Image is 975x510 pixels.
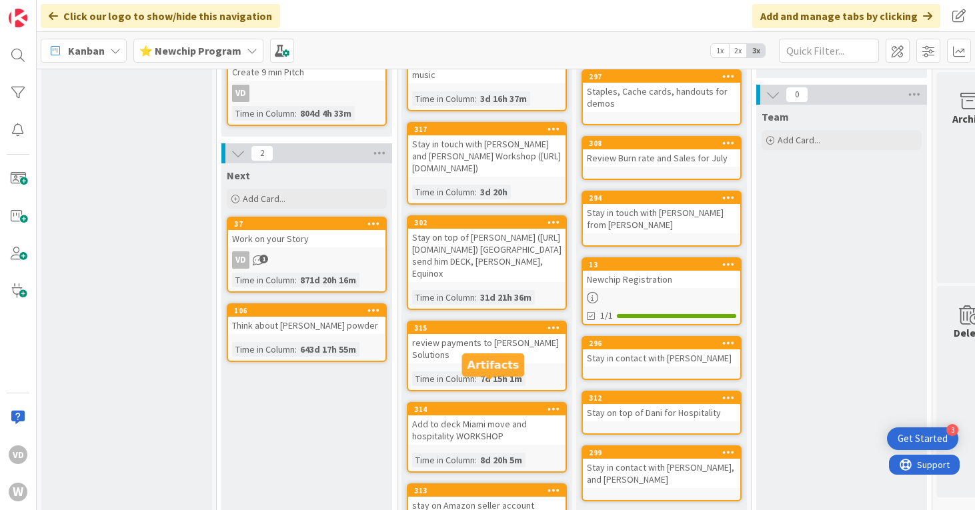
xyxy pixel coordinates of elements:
[408,334,566,363] div: review payments to [PERSON_NAME] Solutions
[589,72,740,81] div: 297
[9,483,27,501] div: W
[475,453,477,467] span: :
[600,309,613,323] span: 1/1
[408,403,566,445] div: 314Add to deck Miami move and hospitality WORKSHOP
[583,392,740,404] div: 312
[232,106,295,121] div: Time in Column
[228,305,385,317] div: 106
[227,303,387,362] a: 106Think about [PERSON_NAME] powderTime in Column:643d 17h 55m
[583,349,740,367] div: Stay in contact with [PERSON_NAME]
[898,432,948,445] div: Get Started
[414,125,566,134] div: 317
[786,87,808,103] span: 0
[583,137,740,149] div: 308
[297,342,359,357] div: 643d 17h 55m
[232,273,295,287] div: Time in Column
[475,91,477,106] span: :
[414,323,566,333] div: 315
[297,273,359,287] div: 871d 20h 16m
[583,447,740,459] div: 299
[408,485,566,497] div: 313
[711,44,729,57] span: 1x
[234,219,385,229] div: 37
[583,447,740,488] div: 299Stay in contact with [PERSON_NAME], and [PERSON_NAME]
[407,215,567,310] a: 302Stay on top of [PERSON_NAME] ([URL][DOMAIN_NAME]) [GEOGRAPHIC_DATA] send him DECK, [PERSON_NAM...
[583,337,740,367] div: 296Stay in contact with [PERSON_NAME]
[583,459,740,488] div: Stay in contact with [PERSON_NAME], and [PERSON_NAME]
[9,445,27,464] div: VD
[582,257,742,325] a: 13Newchip Registration1/1
[295,106,297,121] span: :
[234,306,385,315] div: 106
[412,290,475,305] div: Time in Column
[408,403,566,415] div: 314
[582,391,742,435] a: 312Stay on top of Dani for Hospitality
[232,251,249,269] div: VD
[28,2,61,18] span: Support
[583,149,740,167] div: Review Burn rate and Sales for July
[408,322,566,334] div: 315
[295,342,297,357] span: :
[408,135,566,177] div: Stay in touch with [PERSON_NAME] and [PERSON_NAME] Workshop ([URL][DOMAIN_NAME])
[582,191,742,247] a: 294Stay in touch with [PERSON_NAME] from [PERSON_NAME]
[408,229,566,282] div: Stay on top of [PERSON_NAME] ([URL][DOMAIN_NAME]) [GEOGRAPHIC_DATA] send him DECK, [PERSON_NAME],...
[475,290,477,305] span: :
[408,123,566,135] div: 317
[589,260,740,269] div: 13
[259,255,268,263] span: 1
[408,217,566,282] div: 302Stay on top of [PERSON_NAME] ([URL][DOMAIN_NAME]) [GEOGRAPHIC_DATA] send him DECK, [PERSON_NAM...
[414,486,566,495] div: 313
[407,321,567,391] a: 315review payments to [PERSON_NAME] SolutionsTime in Column:7d 15h 1m
[583,192,740,204] div: 294
[232,85,249,102] div: VD
[408,123,566,177] div: 317Stay in touch with [PERSON_NAME] and [PERSON_NAME] Workshop ([URL][DOMAIN_NAME])
[243,193,285,205] span: Add Card...
[412,453,475,467] div: Time in Column
[583,259,740,271] div: 13
[583,71,740,83] div: 297
[583,204,740,233] div: Stay in touch with [PERSON_NAME] from [PERSON_NAME]
[778,134,820,146] span: Add Card...
[477,371,526,386] div: 7d 15h 1m
[228,63,385,81] div: Create 9 min Pitch
[589,139,740,148] div: 308
[467,359,520,371] h5: Artifacts
[407,41,567,111] a: Touch base with [PERSON_NAME] musicTime in Column:3d 16h 37m
[41,4,280,28] div: Click our logo to show/hide this navigation
[477,453,526,467] div: 8d 20h 5m
[583,83,740,112] div: Staples, Cache cards, handouts for demos
[227,169,250,182] span: Next
[228,218,385,247] div: 37Work on your Story
[946,424,958,436] div: 3
[407,122,567,205] a: 317Stay in touch with [PERSON_NAME] and [PERSON_NAME] Workshop ([URL][DOMAIN_NAME])Time in Column...
[762,110,789,123] span: Team
[752,4,940,28] div: Add and manage tabs by clicking
[583,404,740,421] div: Stay on top of Dani for Hospitality
[407,402,567,473] a: 314Add to deck Miami move and hospitality WORKSHOPTime in Column:8d 20h 5m
[228,218,385,230] div: 37
[583,337,740,349] div: 296
[228,317,385,334] div: Think about [PERSON_NAME] powder
[583,259,740,288] div: 13Newchip Registration
[589,193,740,203] div: 294
[589,448,740,457] div: 299
[747,44,765,57] span: 3x
[477,185,511,199] div: 3d 20h
[583,271,740,288] div: Newchip Registration
[297,106,355,121] div: 804d 4h 33m
[68,43,105,59] span: Kanban
[295,273,297,287] span: :
[412,371,475,386] div: Time in Column
[412,185,475,199] div: Time in Column
[582,336,742,380] a: 296Stay in contact with [PERSON_NAME]
[477,91,530,106] div: 3d 16h 37m
[227,217,387,293] a: 37Work on your StoryVDTime in Column:871d 20h 16m
[582,69,742,125] a: 297Staples, Cache cards, handouts for demos
[9,9,27,27] img: Visit kanbanzone.com
[412,91,475,106] div: Time in Column
[139,44,241,57] b: ⭐ Newchip Program
[475,185,477,199] span: :
[251,145,273,161] span: 2
[729,44,747,57] span: 2x
[582,136,742,180] a: 308Review Burn rate and Sales for July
